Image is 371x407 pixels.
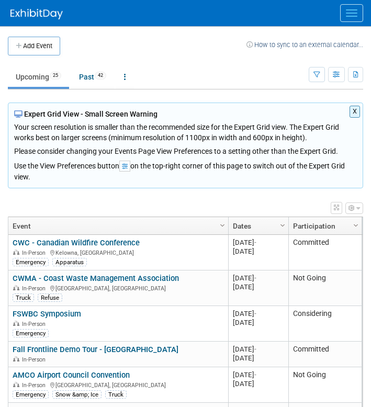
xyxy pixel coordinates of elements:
div: [DATE] [233,238,284,247]
div: [DATE] [233,247,284,256]
div: Refuse [38,293,62,302]
span: - [254,345,256,353]
td: Not Going [288,270,362,306]
div: [DATE] [233,282,284,291]
a: Column Settings [217,217,229,233]
img: In-Person Event [13,285,19,290]
div: [DATE] [233,370,284,379]
div: [GEOGRAPHIC_DATA], [GEOGRAPHIC_DATA] [13,284,223,292]
span: Column Settings [352,221,360,230]
div: Your screen resolution is smaller than the recommended size for the Expert Grid view. The Expert ... [14,119,357,156]
a: CWC - Canadian Wildfire Conference [13,238,140,247]
img: In-Person Event [13,250,19,255]
div: Truck [13,293,34,302]
img: In-Person Event [13,356,19,361]
span: Column Settings [218,221,227,230]
div: [DATE] [233,318,284,327]
div: Truck [105,390,127,399]
button: X [350,106,361,118]
span: - [254,239,256,246]
a: Participation [293,217,355,235]
a: FSWBC Symposium [13,309,81,319]
div: Emergency [13,258,49,266]
a: Upcoming25 [8,67,69,87]
span: - [254,371,256,379]
div: Kelowna, [GEOGRAPHIC_DATA] [13,248,223,257]
a: Past42 [71,67,114,87]
a: CWMA - Coast Waste Management Association [13,274,179,283]
div: Emergency [13,329,49,337]
div: Use the View Preferences button on the top-right corner of this page to switch out of the Expert ... [14,156,357,182]
div: Emergency [13,390,49,399]
a: Column Settings [351,217,362,233]
a: Column Settings [277,217,289,233]
div: Apparatus [52,258,87,266]
a: Fall Frontline Demo Tour - [GEOGRAPHIC_DATA] [13,345,178,354]
span: - [254,310,256,318]
button: Menu [340,4,363,22]
img: In-Person Event [13,321,19,326]
a: How to sync to an external calendar... [246,41,363,49]
div: Snow &amp; Ice [52,390,102,399]
span: - [254,274,256,282]
span: In-Person [22,382,49,389]
span: Column Settings [278,221,287,230]
div: Expert Grid View - Small Screen Warning [14,109,357,119]
div: [DATE] [233,379,284,388]
td: Committed [288,235,362,270]
div: [DATE] [233,274,284,282]
div: Please consider changing your Events Page View Preferences to a setting other than the Expert Grid. [14,143,357,156]
img: ExhibitDay [10,9,63,19]
span: In-Person [22,321,49,327]
div: [DATE] [233,354,284,363]
a: Dates [233,217,282,235]
td: Not Going [288,367,362,403]
td: Committed [288,342,362,367]
a: AMCO Airport Council Convention [13,370,130,380]
a: Event [13,217,221,235]
button: Add Event [8,37,60,55]
img: In-Person Event [13,382,19,387]
span: In-Person [22,250,49,256]
div: [GEOGRAPHIC_DATA], [GEOGRAPHIC_DATA] [13,380,223,389]
span: In-Person [22,285,49,292]
td: Considering [288,306,362,342]
div: [DATE] [233,345,284,354]
span: 25 [50,72,61,80]
div: [DATE] [233,309,284,318]
span: 42 [95,72,106,80]
span: In-Person [22,356,49,363]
